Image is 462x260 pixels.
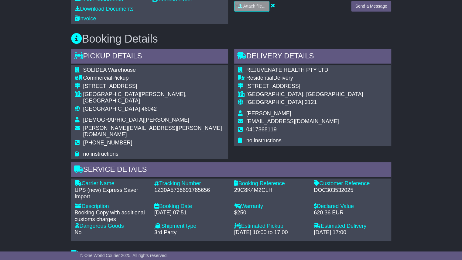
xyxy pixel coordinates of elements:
div: [GEOGRAPHIC_DATA], [GEOGRAPHIC_DATA] [246,91,363,98]
div: Customer Reference [314,180,388,187]
div: [DATE] 17:00 [314,229,388,236]
span: [GEOGRAPHIC_DATA] [83,106,140,112]
div: 29C8K4M2CLH [234,187,308,194]
div: $250 [234,210,308,216]
div: Estimated Pickup [234,223,308,230]
div: [DATE] 10:00 to 17:00 [234,229,308,236]
span: SOLIDEA Warehouse [83,67,136,73]
button: Send a Message [351,1,391,12]
h3: Booking Details [71,33,391,45]
div: Delivery [246,75,363,81]
div: Description [75,203,149,210]
span: 3rd Party [154,229,176,235]
span: [PERSON_NAME][EMAIL_ADDRESS][PERSON_NAME][DOMAIN_NAME] [83,125,222,138]
span: [GEOGRAPHIC_DATA] [246,99,303,105]
span: Residential [246,75,273,81]
div: UPS (new) Express Saver Import [75,187,149,200]
div: Service Details [71,162,391,179]
div: DOC303532025 [314,187,388,194]
span: © One World Courier 2025. All rights reserved. [80,253,168,258]
span: 46042 [142,106,157,112]
span: 0417368119 [246,127,277,133]
span: 3121 [305,99,317,105]
span: [PHONE_NUMBER] [83,140,132,146]
span: [PERSON_NAME] [246,110,291,116]
span: Commercial [83,75,112,81]
div: Delivery Details [234,49,391,65]
a: Download Documents [75,6,134,12]
div: Declared Value [314,203,388,210]
span: REJUVENATE HEALTH PTY LTD [246,67,328,73]
div: Booking Date [154,203,228,210]
div: 620.36 EUR [314,210,388,216]
div: Tracking Number [154,180,228,187]
div: Estimated Delivery [314,223,388,230]
div: [STREET_ADDRESS] [83,83,224,90]
div: [GEOGRAPHIC_DATA][PERSON_NAME], [GEOGRAPHIC_DATA] [83,91,224,104]
div: Carrier Name [75,180,149,187]
div: [DATE] 07:51 [154,210,228,216]
div: Pickup [83,75,224,81]
div: Warranty [234,203,308,210]
span: No [75,229,82,235]
a: Invoice [75,16,96,22]
div: Booking Reference [234,180,308,187]
span: no instructions [83,151,118,157]
div: Booking Copy with additional customs charges [75,210,149,223]
span: [DEMOGRAPHIC_DATA][PERSON_NAME] [83,117,189,123]
div: Dangerous Goods [75,223,149,230]
span: no instructions [246,137,282,144]
div: 1Z30A5738691785656 [154,187,228,194]
span: [EMAIL_ADDRESS][DOMAIN_NAME] [246,118,339,124]
div: [STREET_ADDRESS] [246,83,363,90]
div: Pickup Details [71,49,228,65]
div: Shipment type [154,223,228,230]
